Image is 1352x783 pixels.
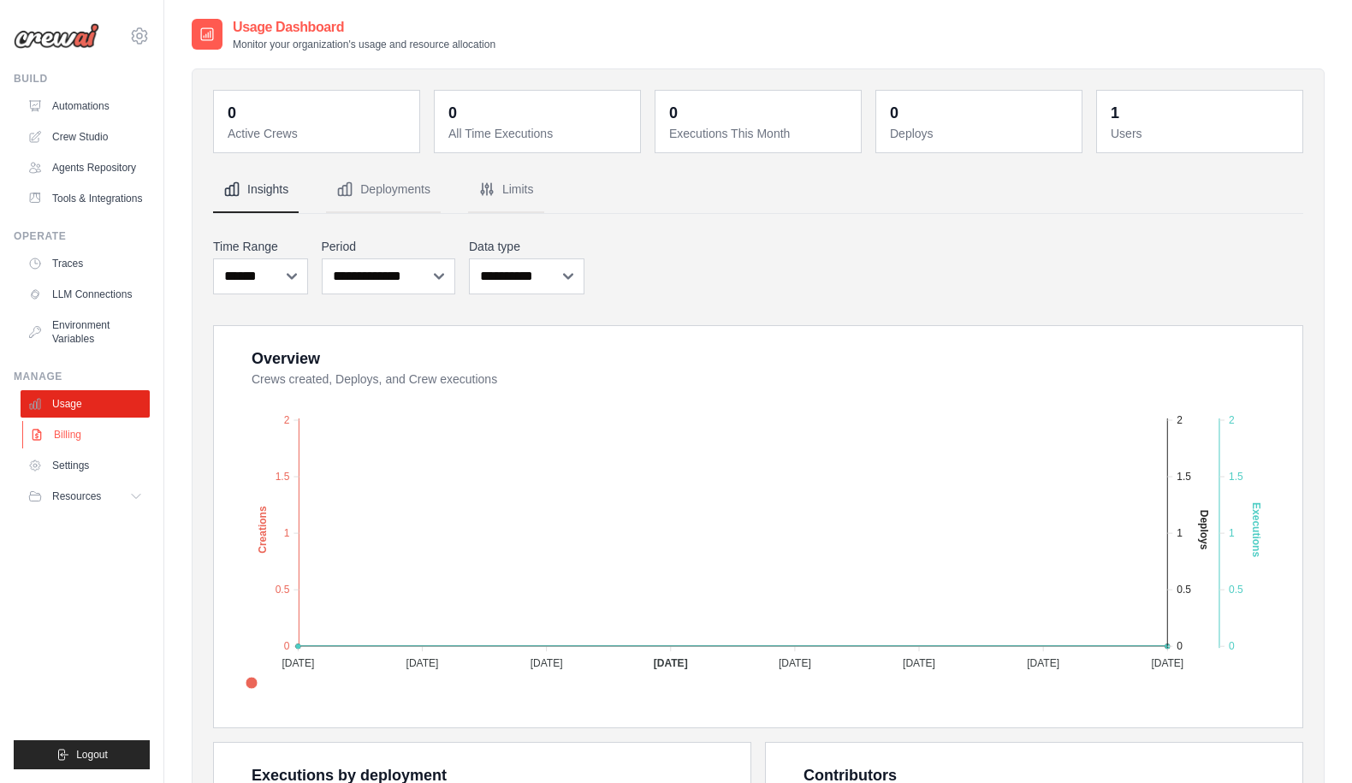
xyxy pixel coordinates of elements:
[326,167,441,213] button: Deployments
[903,657,935,669] tspan: [DATE]
[21,185,150,212] a: Tools & Integrations
[228,125,409,142] dt: Active Crews
[14,23,99,49] img: Logo
[21,281,150,308] a: LLM Connections
[1229,527,1235,539] tspan: 1
[469,238,584,255] label: Data type
[21,154,150,181] a: Agents Repository
[779,657,811,669] tspan: [DATE]
[669,101,678,125] div: 0
[654,657,688,669] tspan: [DATE]
[228,101,236,125] div: 0
[14,370,150,383] div: Manage
[52,489,101,503] span: Resources
[1198,510,1210,550] text: Deploys
[1229,584,1243,596] tspan: 0.5
[1111,101,1119,125] div: 1
[21,483,150,510] button: Resources
[1177,414,1183,426] tspan: 2
[406,657,439,669] tspan: [DATE]
[1111,125,1292,142] dt: Users
[233,17,495,38] h2: Usage Dashboard
[21,311,150,353] a: Environment Variables
[448,125,630,142] dt: All Time Executions
[1027,657,1059,669] tspan: [DATE]
[282,657,314,669] tspan: [DATE]
[22,421,151,448] a: Billing
[284,640,290,652] tspan: 0
[1250,502,1262,557] text: Executions
[76,748,108,762] span: Logout
[213,167,299,213] button: Insights
[14,740,150,769] button: Logout
[233,38,495,51] p: Monitor your organization's usage and resource allocation
[468,167,544,213] button: Limits
[213,167,1303,213] nav: Tabs
[257,506,269,554] text: Creations
[284,414,290,426] tspan: 2
[14,72,150,86] div: Build
[1229,414,1235,426] tspan: 2
[1177,471,1191,483] tspan: 1.5
[21,452,150,479] a: Settings
[1151,657,1183,669] tspan: [DATE]
[669,125,851,142] dt: Executions This Month
[252,347,320,371] div: Overview
[890,125,1071,142] dt: Deploys
[21,250,150,277] a: Traces
[1177,527,1183,539] tspan: 1
[1177,640,1183,652] tspan: 0
[890,101,898,125] div: 0
[1229,471,1243,483] tspan: 1.5
[276,471,290,483] tspan: 1.5
[1229,640,1235,652] tspan: 0
[213,238,308,255] label: Time Range
[531,657,563,669] tspan: [DATE]
[252,371,1282,388] dt: Crews created, Deploys, and Crew executions
[448,101,457,125] div: 0
[14,229,150,243] div: Operate
[21,123,150,151] a: Crew Studio
[21,92,150,120] a: Automations
[276,584,290,596] tspan: 0.5
[21,390,150,418] a: Usage
[284,527,290,539] tspan: 1
[322,238,456,255] label: Period
[1177,584,1191,596] tspan: 0.5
